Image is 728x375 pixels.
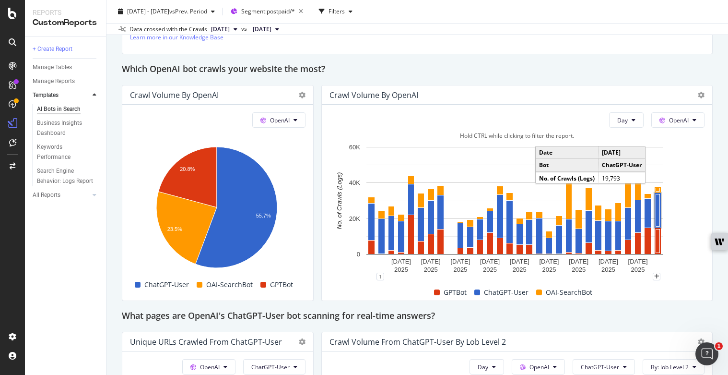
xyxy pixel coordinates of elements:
[444,287,467,298] span: GPTBot
[251,363,290,371] span: ChatGPT-User
[480,258,500,265] text: [DATE]
[643,359,705,375] button: By: lob Level 2
[453,266,467,273] text: 2025
[169,7,207,15] span: vs Prev. Period
[180,166,195,172] text: 20.8%
[349,180,360,187] text: 40K
[127,7,169,15] span: [DATE] - [DATE]
[243,359,305,375] button: ChatGPT-User
[529,363,549,371] span: OpenAI
[33,90,59,100] div: Templates
[572,266,586,273] text: 2025
[376,273,384,280] div: 1
[130,90,219,100] div: Crawl Volume by OpenAI
[211,25,230,34] span: 2025 Jul. 4th
[581,363,619,371] span: ChatGPT-User
[122,309,713,324] div: What pages are OpenAI's ChatGPT-User bot scanning for real-time answers?
[37,166,99,186] a: Search Engine Behavior: Logs Report
[315,4,356,19] button: Filters
[33,8,98,17] div: Reports
[617,116,628,124] span: Day
[33,44,72,54] div: + Create Report
[321,85,713,301] div: Crawl Volume by OpenAIDayOpenAIHold CTRL while clicking to filter the report.A chart.Date[DATE]Bo...
[241,7,295,15] span: Segment: postpaid/*
[130,142,303,277] svg: A chart.
[33,190,90,200] a: All Reports
[669,116,689,124] span: OpenAI
[573,359,635,375] button: ChatGPT-User
[33,17,98,28] div: CustomReports
[182,359,235,375] button: OpenAI
[33,62,72,73] div: Manage Tables
[450,258,470,265] text: [DATE]
[130,337,282,347] div: Unique URLs Crawled from ChatGPT-User
[329,90,418,100] div: Crawl Volume by OpenAI
[122,62,713,77] div: Which OpenAI bot crawls your website the most?
[329,142,700,277] svg: A chart.
[122,85,314,301] div: Crawl Volume by OpenAIOpenAIA chart.ChatGPT-UserOAI-SearchBotGPTBot
[470,359,504,375] button: Day
[569,258,588,265] text: [DATE]
[653,273,660,280] div: plus
[546,287,592,298] span: OAI-SearchBot
[130,33,223,41] a: Learn more in our Knowledge Base
[253,25,271,34] span: 2025 May. 24th
[37,104,81,114] div: AI Bots in Search
[357,251,360,258] text: 0
[513,266,527,273] text: 2025
[609,112,644,128] button: Day
[252,112,305,128] button: OpenAI
[631,266,645,273] text: 2025
[329,132,705,140] div: Hold CTRL while clicking to filter the report.
[249,24,283,35] button: [DATE]
[601,266,615,273] text: 2025
[33,76,75,86] div: Manage Reports
[33,44,99,54] a: + Create Report
[270,116,290,124] span: OpenAI
[33,190,60,200] div: All Reports
[695,342,718,365] iframe: Intercom live chat
[540,258,559,265] text: [DATE]
[329,7,345,15] div: Filters
[167,226,182,232] text: 23.5%
[241,24,249,33] span: vs
[391,258,411,265] text: [DATE]
[129,25,207,34] div: Data crossed with the Crawls
[478,363,488,371] span: Day
[336,172,343,229] text: No. of Crawls (Logs)
[512,359,565,375] button: OpenAI
[329,337,506,347] div: Crawl Volume from ChatGPT-User by lob Level 2
[715,342,723,350] span: 1
[349,144,360,151] text: 60K
[33,90,90,100] a: Templates
[37,142,91,162] div: Keywords Performance
[421,258,441,265] text: [DATE]
[37,118,92,138] div: Business Insights Dashboard
[424,266,438,273] text: 2025
[114,4,219,19] button: [DATE] - [DATE]vsPrev. Period
[37,104,99,114] a: AI Bots in Search
[33,62,99,73] a: Manage Tables
[37,166,94,186] div: Search Engine Behavior: Logs Report
[37,118,99,138] a: Business Insights Dashboard
[200,363,220,371] span: OpenAI
[207,24,241,35] button: [DATE]
[37,142,99,162] a: Keywords Performance
[483,266,497,273] text: 2025
[651,112,705,128] button: OpenAI
[651,363,689,371] span: By: lob Level 2
[227,4,307,19] button: Segment:postpaid/*
[542,266,556,273] text: 2025
[349,215,360,222] text: 20K
[510,258,529,265] text: [DATE]
[628,258,648,265] text: [DATE]
[256,213,271,219] text: 55.7%
[270,279,293,290] span: GPTBot
[206,279,253,290] span: OAI-SearchBot
[599,258,618,265] text: [DATE]
[484,287,528,298] span: ChatGPT-User
[144,279,189,290] span: ChatGPT-User
[122,62,325,77] h2: Which OpenAI bot crawls your website the most?
[122,309,435,324] h2: What pages are OpenAI's ChatGPT-User bot scanning for real-time answers?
